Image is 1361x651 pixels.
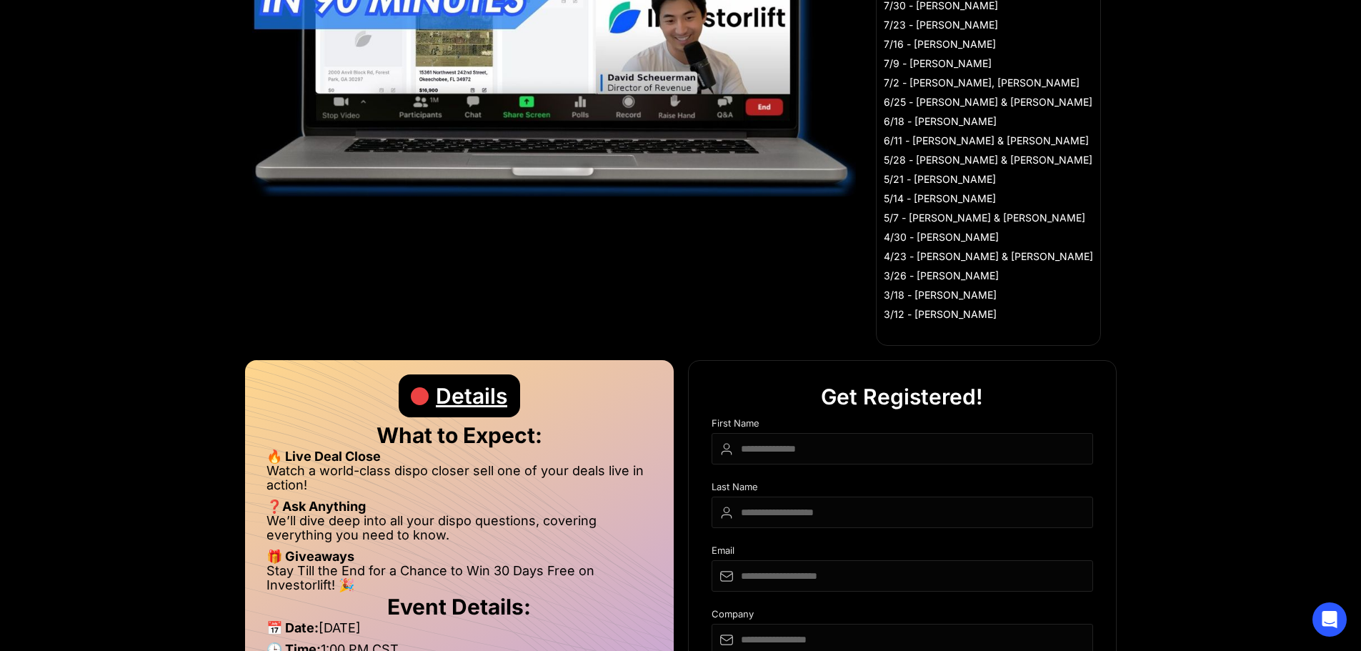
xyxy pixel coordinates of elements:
[266,449,381,464] strong: 🔥 Live Deal Close
[266,499,366,514] strong: ❓Ask Anything
[266,564,652,592] li: Stay Till the End for a Chance to Win 30 Days Free on Investorlift! 🎉
[266,464,652,500] li: Watch a world-class dispo closer sell one of your deals live in action!
[712,482,1093,497] div: Last Name
[387,594,531,620] strong: Event Details:
[266,620,319,635] strong: 📅 Date:
[266,549,354,564] strong: 🎁 Giveaways
[436,374,507,417] div: Details
[377,422,542,448] strong: What to Expect:
[266,621,652,642] li: [DATE]
[1312,602,1347,637] div: Open Intercom Messenger
[266,514,652,550] li: We’ll dive deep into all your dispo questions, covering everything you need to know.
[712,418,1093,433] div: First Name
[712,545,1093,560] div: Email
[821,375,983,418] div: Get Registered!
[712,609,1093,624] div: Company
